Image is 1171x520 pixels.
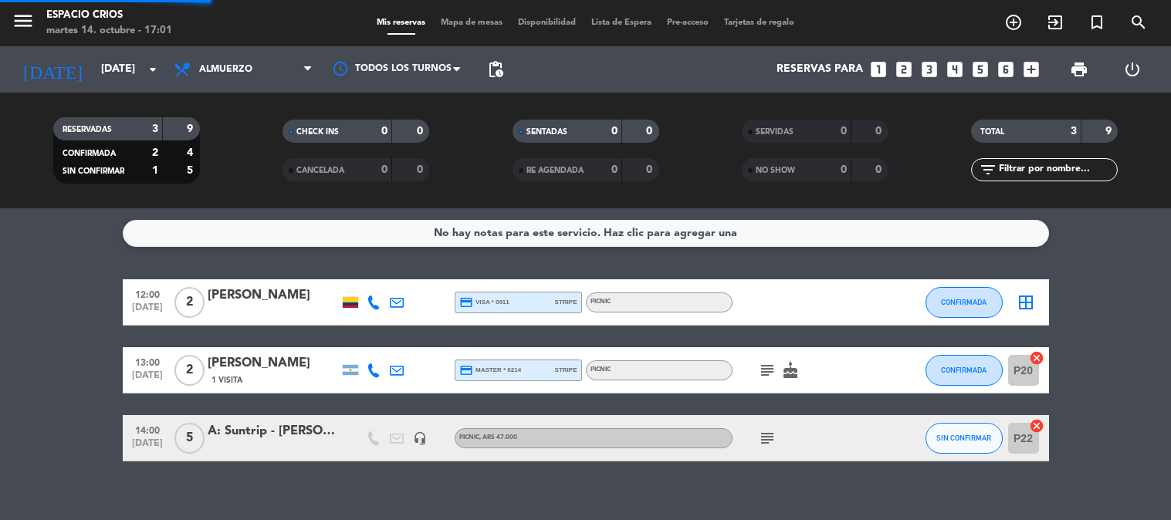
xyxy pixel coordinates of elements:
span: 1 Visita [212,374,242,387]
i: add_box [1021,59,1041,79]
button: CONFIRMADA [926,355,1003,386]
strong: 3 [152,123,158,134]
button: menu [12,9,35,38]
strong: 0 [875,164,885,175]
div: [PERSON_NAME] [208,285,339,306]
i: search [1129,13,1148,32]
strong: 0 [381,164,388,175]
i: [DATE] [12,52,93,86]
strong: 9 [187,123,196,134]
i: filter_list [979,160,997,179]
span: print [1070,60,1088,79]
span: RE AGENDADA [526,167,584,174]
strong: 0 [841,164,847,175]
span: 13:00 [128,353,167,370]
div: martes 14. octubre - 17:01 [46,23,172,39]
span: Almuerzo [199,64,252,75]
span: CHECK INS [296,128,339,136]
strong: 0 [417,164,426,175]
i: subject [758,429,777,447]
span: Pre-acceso [659,19,716,27]
strong: 0 [646,164,655,175]
span: RESERVADAS [63,126,112,133]
i: looks_one [868,59,888,79]
strong: 0 [875,126,885,137]
i: border_all [1017,293,1035,312]
i: cake [781,361,800,380]
span: master * 0214 [459,363,522,377]
strong: 0 [646,126,655,137]
span: visa * 0911 [459,295,509,309]
div: [PERSON_NAME] [208,353,339,373]
strong: 0 [841,126,847,137]
i: power_settings_new [1123,60,1142,79]
span: CONFIRMADA [63,150,116,157]
span: SIN CONFIRMAR [936,434,991,442]
strong: 9 [1105,126,1115,137]
div: No hay notas para este servicio. Haz clic para agregar una [434,225,737,242]
strong: 3 [1071,126,1077,137]
i: looks_3 [919,59,939,79]
strong: 0 [381,126,388,137]
input: Filtrar por nombre... [997,161,1117,178]
i: headset_mic [413,431,427,445]
span: Mis reservas [369,19,433,27]
span: Lista de Espera [584,19,659,27]
strong: 0 [611,164,618,175]
span: 5 [174,423,205,454]
span: pending_actions [486,60,505,79]
span: 2 [174,287,205,318]
i: looks_4 [945,59,965,79]
i: credit_card [459,295,473,309]
strong: 1 [152,165,158,176]
i: menu [12,9,35,32]
button: SIN CONFIRMAR [926,423,1003,454]
span: 12:00 [128,285,167,302]
i: add_circle_outline [1004,13,1023,32]
span: SENTADAS [526,128,567,136]
i: looks_5 [970,59,990,79]
span: stripe [555,365,577,375]
i: subject [758,361,777,380]
span: CONFIRMADA [941,366,987,374]
span: Mapa de mesas [433,19,510,27]
span: [DATE] [128,370,167,388]
strong: 2 [152,147,158,158]
i: exit_to_app [1046,13,1064,32]
span: Reservas para [777,63,863,76]
i: cancel [1029,418,1044,434]
span: PICNIC [591,299,611,305]
div: A: Suntrip - [PERSON_NAME] da [PERSON_NAME] [PERSON_NAME] [208,421,339,441]
i: arrow_drop_down [144,60,162,79]
span: CANCELADA [296,167,344,174]
strong: 0 [417,126,426,137]
span: 14:00 [128,420,167,438]
button: CONFIRMADA [926,287,1003,318]
span: 2 [174,355,205,386]
strong: 5 [187,165,196,176]
strong: 4 [187,147,196,158]
i: credit_card [459,363,473,377]
span: PICNIC [459,434,517,441]
span: CONFIRMADA [941,298,987,306]
span: [DATE] [128,438,167,456]
i: cancel [1029,350,1044,366]
div: Espacio Crios [46,8,172,23]
i: looks_two [894,59,914,79]
strong: 0 [611,126,618,137]
span: NO SHOW [756,167,795,174]
span: stripe [555,297,577,307]
div: LOG OUT [1106,46,1159,93]
span: Tarjetas de regalo [716,19,802,27]
i: turned_in_not [1088,13,1106,32]
span: SIN CONFIRMAR [63,167,124,175]
i: looks_6 [996,59,1016,79]
span: TOTAL [980,128,1004,136]
span: , ARS 47.000 [479,434,517,441]
span: SERVIDAS [756,128,794,136]
span: [DATE] [128,302,167,320]
span: PICNIC [591,366,611,373]
span: Disponibilidad [510,19,584,27]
